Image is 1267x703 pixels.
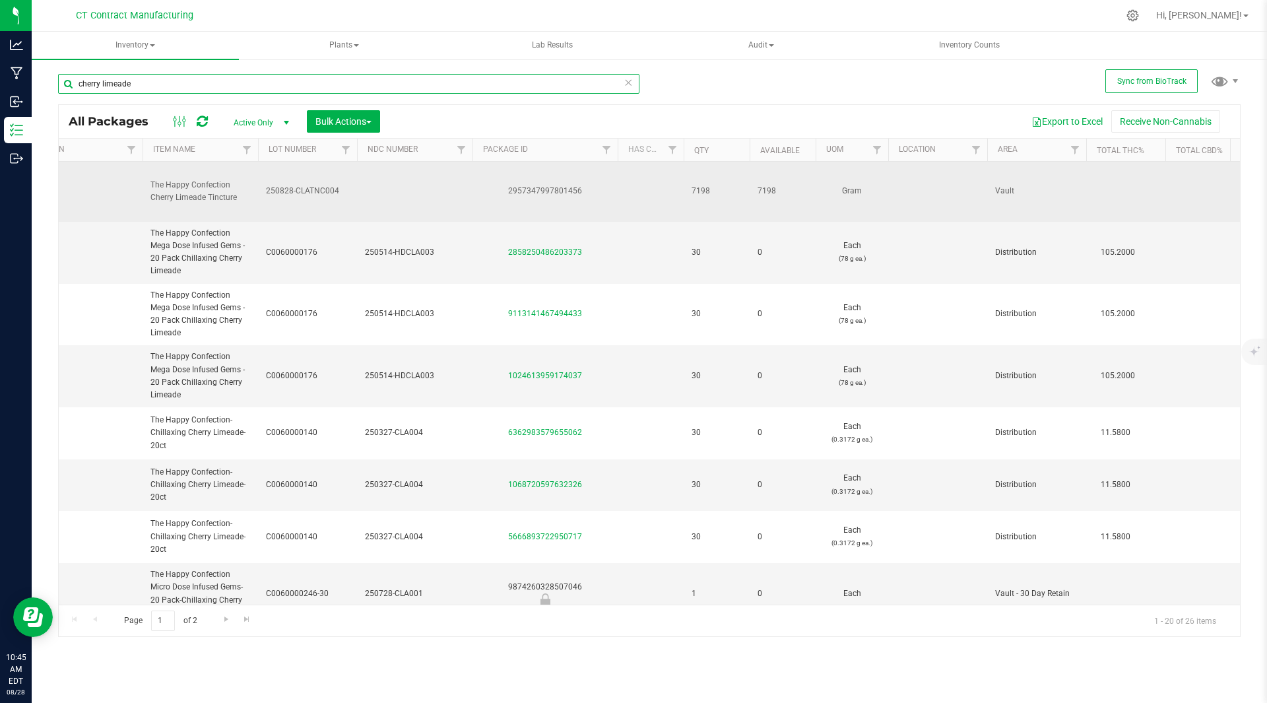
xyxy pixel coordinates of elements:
span: 1 [692,587,742,600]
span: Vault - 30 Day Retain [995,587,1078,600]
span: Distribution [995,479,1078,491]
span: 0 [758,246,808,259]
a: Lot Number [269,145,316,154]
inline-svg: Inventory [10,123,23,137]
th: Has COA [618,139,684,162]
span: Distribution [995,531,1078,543]
button: Sync from BioTrack [1105,69,1198,93]
div: 9874260328507046 [471,581,620,607]
span: 1 - 20 of 26 items [1144,611,1227,630]
span: Sync from BioTrack [1117,77,1186,86]
iframe: Resource center [13,597,53,637]
span: 250327-CLA004 [365,426,465,439]
span: The Happy Confection Mega Dose Infused Gems - 20 Pack Chillaxing Cherry Limeade [150,227,250,278]
span: Distribution [995,426,1078,439]
span: Each [824,302,880,327]
inline-svg: Outbound [10,152,23,165]
a: Location [899,145,936,154]
input: Search Package ID, Item Name, SKU, Lot or Part Number... [58,74,639,94]
a: Filter [866,139,888,161]
span: 7198 [692,185,742,197]
span: 0 [758,479,808,491]
button: Export to Excel [1023,110,1111,133]
a: UOM [826,145,843,154]
inline-svg: Analytics [10,38,23,51]
a: Available [760,146,800,155]
span: 11.5800 [1094,475,1137,494]
span: Bulk Actions [315,116,372,127]
span: 250327-CLA004 [365,479,465,491]
span: Mixed [35,308,135,320]
span: Mixed [35,531,135,543]
span: All Packages [69,114,162,129]
a: Go to the last page [238,611,257,628]
inline-svg: Manufacturing [10,67,23,80]
span: Plants [241,32,447,59]
p: (78 g ea.) [824,376,880,389]
span: Distribution [995,308,1078,320]
span: The Happy Confection Cherry Limeade Tincture [150,179,250,204]
span: Audit [658,32,864,59]
a: NDC Number [368,145,418,154]
a: Plants [240,32,447,59]
span: 30 [692,370,742,382]
span: Each [824,472,880,497]
span: Each [824,364,880,389]
a: 6362983579655062 [508,428,582,437]
span: C0060000140 [266,531,349,543]
div: Newly Received [471,593,620,607]
span: 105.2000 [1094,304,1142,323]
span: 0 [758,308,808,320]
span: 0 [758,587,808,600]
a: Qty [694,146,709,155]
p: (0.3172 g ea.) [824,537,880,549]
span: C0060000176 [266,308,349,320]
a: Package ID [483,145,528,154]
span: Mixed [35,185,135,197]
a: Lab Results [449,32,656,59]
div: Manage settings [1124,9,1141,22]
span: The Happy Confection Micro Dose Infused Gems-20 Pack-Chillaxing Cherry Limeade [150,568,250,619]
a: Filter [965,139,987,161]
span: 30 [692,246,742,259]
a: 9113141467494433 [508,309,582,318]
span: C0060000246-30 [266,587,349,600]
span: 250828-CLATNC004 [266,185,349,197]
a: Filter [236,139,258,161]
span: Each [824,420,880,446]
a: Filter [335,139,357,161]
a: Total THC% [1097,146,1144,155]
span: 30 [692,479,742,491]
span: 30 [692,308,742,320]
span: Clear [624,74,633,91]
span: Mixed [35,246,135,259]
span: 30 [692,426,742,439]
span: 250514-HDCLA003 [365,308,465,320]
p: (78 g ea.) [824,314,880,327]
span: Page of 2 [113,611,208,631]
span: Each [824,240,880,265]
a: Item Name [153,145,195,154]
p: (78 g ea.) [824,252,880,265]
span: 0 [758,370,808,382]
span: 105.2000 [1094,243,1142,262]
button: Bulk Actions [307,110,380,133]
a: Filter [121,139,143,161]
span: Mixed [35,587,135,600]
span: Distribution [995,370,1078,382]
span: C0060000176 [266,246,349,259]
span: Lab Results [514,40,591,51]
a: Inventory [32,32,239,59]
p: (0.3172 g ea.) [824,433,880,446]
span: Distribution [995,246,1078,259]
a: Filter [1064,139,1086,161]
span: 250514-HDCLA003 [365,246,465,259]
span: The Happy Confection Mega Dose Infused Gems - 20 Pack Chillaxing Cherry Limeade [150,289,250,340]
span: 250327-CLA004 [365,531,465,543]
a: Audit [657,32,864,59]
span: 11.5800 [1094,423,1137,442]
span: C0060000176 [266,370,349,382]
span: Mixed [35,426,135,439]
span: 11.5800 [1094,527,1137,547]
